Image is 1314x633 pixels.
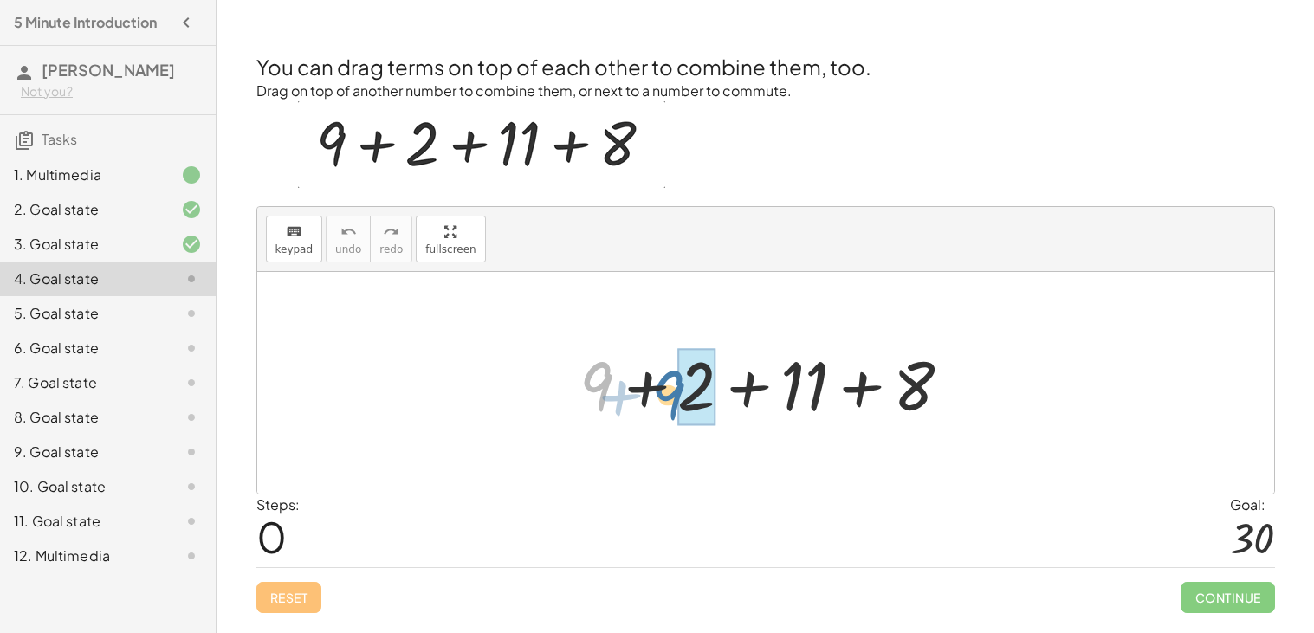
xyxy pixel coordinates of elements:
div: Goal: [1230,494,1274,515]
span: [PERSON_NAME] [42,60,175,80]
div: 6. Goal state [14,338,153,358]
div: 5. Goal state [14,303,153,324]
i: Task not started. [181,511,202,532]
i: Task not started. [181,372,202,393]
button: fullscreen [416,216,485,262]
div: 7. Goal state [14,372,153,393]
div: 3. Goal state [14,234,153,255]
i: Task finished and correct. [181,199,202,220]
i: Task not started. [181,546,202,566]
h2: You can drag terms on top of each other to combine them, too. [256,52,1275,81]
i: redo [383,222,399,242]
div: 4. Goal state [14,268,153,289]
div: 10. Goal state [14,476,153,497]
img: d4040ace563e843529c1dd7191ea986ae863ca6420d979d6dcd6ba4686acad9b.gif [298,101,665,188]
span: keypad [275,243,314,255]
label: Steps: [256,495,300,514]
span: fullscreen [425,243,476,255]
i: Task not started. [181,303,202,324]
p: Drag on top of another number to combine them, or next to a number to commute. [256,81,1275,101]
span: redo [379,243,403,255]
div: Not you? [21,83,202,100]
i: Task not started. [181,442,202,462]
div: 12. Multimedia [14,546,153,566]
div: 1. Multimedia [14,165,153,185]
i: Task finished. [181,165,202,185]
i: keyboard [286,222,302,242]
span: Tasks [42,130,77,148]
h4: 5 Minute Introduction [14,12,157,33]
div: 8. Goal state [14,407,153,428]
i: Task not started. [181,268,202,289]
i: Task not started. [181,338,202,358]
i: Task not started. [181,407,202,428]
div: 11. Goal state [14,511,153,532]
div: 9. Goal state [14,442,153,462]
i: Task finished and correct. [181,234,202,255]
span: undo [335,243,361,255]
button: keyboardkeypad [266,216,323,262]
button: redoredo [370,216,412,262]
span: 0 [256,510,287,563]
i: Task not started. [181,476,202,497]
i: undo [340,222,357,242]
div: 2. Goal state [14,199,153,220]
button: undoundo [326,216,371,262]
